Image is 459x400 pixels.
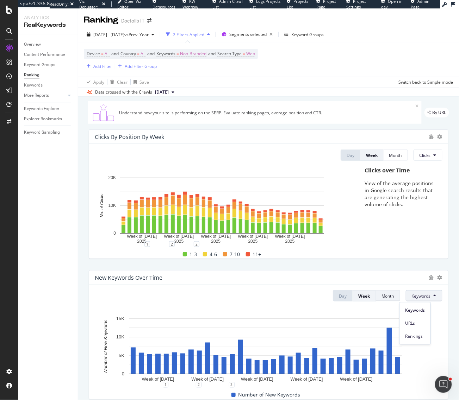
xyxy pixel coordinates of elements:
div: Analytics [24,14,72,21]
span: Datasources [153,4,175,9]
span: Keywords [156,51,175,57]
div: 2 Filters Applied [173,32,204,38]
div: Week [358,293,370,299]
text: Week of [DATE] [340,377,373,382]
div: ReadOnly: [50,1,69,7]
div: Add Filter [93,63,112,69]
text: 2025 [211,239,221,244]
div: 2 [196,382,201,388]
text: 0 [122,372,124,377]
img: C0S+odjvPe+dCwPhcw0W2jU4KOcefU0IcxbkVEfgJ6Ft4vBgsVVQAAAABJRU5ErkJggg== [91,104,116,121]
button: Day [341,150,360,161]
button: Keyword Groups [281,29,327,40]
div: Day [339,293,347,299]
button: Switch back to Simple mode [396,76,453,88]
text: Week of [DATE] [127,234,157,239]
span: = [101,51,104,57]
div: Understand how your site is performing on the SERP. Evaluate ranking pages, average position and ... [119,110,416,116]
span: By URL [433,110,446,115]
a: Ranking [24,71,73,79]
div: Month [389,152,402,158]
span: 4-6 [210,250,217,259]
button: Clicks [414,150,442,161]
iframe: Intercom live chat [435,376,452,393]
span: = [137,51,139,57]
text: Week of [DATE] [164,234,194,239]
span: Rankings [405,333,425,339]
a: Explorer Bookmarks [24,115,73,123]
text: 10K [116,335,124,340]
text: Week of [DATE] [142,377,174,382]
button: Save [131,76,149,88]
span: URLs [405,320,425,326]
span: 11+ [253,250,261,259]
div: Save [139,79,149,85]
text: Week of [DATE] [241,377,273,382]
div: Month [382,293,394,299]
div: 1 [144,241,150,247]
span: 2025 Aug. 8th [155,89,169,95]
span: and [208,51,216,57]
svg: A chart. [95,174,350,244]
text: 5K [119,353,124,358]
div: 2 [229,382,235,388]
button: Apply [84,76,104,88]
div: Keyword Sampling [24,129,60,136]
div: Explorer Bookmarks [24,115,62,123]
button: Month [384,150,408,161]
text: 2025 [248,239,258,244]
span: Non-Branded [180,49,206,59]
text: Week of [DATE] [238,234,268,239]
span: Search Type [217,51,242,57]
div: Content Performance [24,51,65,58]
button: Week [360,150,384,161]
span: Segments selected [229,31,267,37]
button: Add Filter Group [115,62,157,70]
text: 2025 [174,239,184,244]
text: 20K [108,176,116,180]
div: Ranking [24,71,39,79]
svg: A chart. [95,315,436,385]
span: All [105,49,110,59]
div: Day [347,152,354,158]
span: All [141,49,145,59]
div: Keyword Groups [291,32,324,38]
span: and [147,51,155,57]
span: = [243,51,245,57]
div: Data crossed with the Crawls [95,89,152,95]
div: Keywords Explorer [24,105,59,113]
span: Number of New Keywords [238,391,300,399]
a: Overview [24,41,73,48]
div: New Keywords Over Time [95,274,162,281]
span: 1-3 [190,250,197,259]
div: 2 [169,241,175,247]
div: Clear [117,79,128,85]
span: and [111,51,119,57]
span: Clicks [420,152,431,158]
div: Keyword Groups [24,61,55,69]
text: 0 [113,231,116,236]
text: Week of [DATE] [191,377,224,382]
div: 1 [163,382,168,388]
button: Add Filter [84,62,112,70]
div: 2 [194,241,199,247]
text: No. of Clicks [99,194,104,217]
span: Keywords [412,293,431,299]
div: legacy label [424,108,449,118]
a: Keywords Explorer [24,105,73,113]
div: Switch back to Simple mode [399,79,453,85]
a: More Reports [24,92,66,99]
div: bug [429,134,434,139]
span: Keywords [405,307,425,313]
div: Overview [24,41,41,48]
span: 7-10 [230,250,240,259]
a: Content Performance [24,51,73,58]
text: Week of [DATE] [201,234,231,239]
button: Day [333,290,353,301]
a: Keyword Sampling [24,129,73,136]
button: Keywords [406,290,442,301]
div: arrow-right-arrow-left [147,18,151,23]
button: [DATE] - [DATE]vsPrev. Year [84,29,157,40]
text: 10K [108,203,116,208]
